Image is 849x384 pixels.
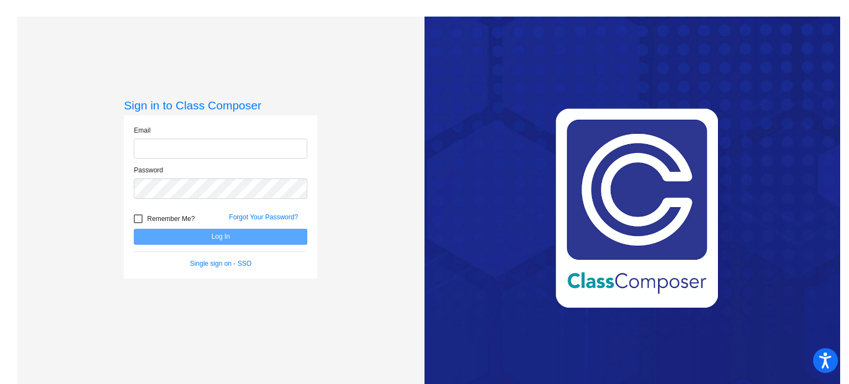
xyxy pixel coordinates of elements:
[134,165,163,175] label: Password
[134,229,307,245] button: Log In
[190,260,251,267] a: Single sign on - SSO
[134,125,150,135] label: Email
[229,213,298,221] a: Forgot Your Password?
[147,212,195,225] span: Remember Me?
[124,98,317,112] h3: Sign in to Class Composer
